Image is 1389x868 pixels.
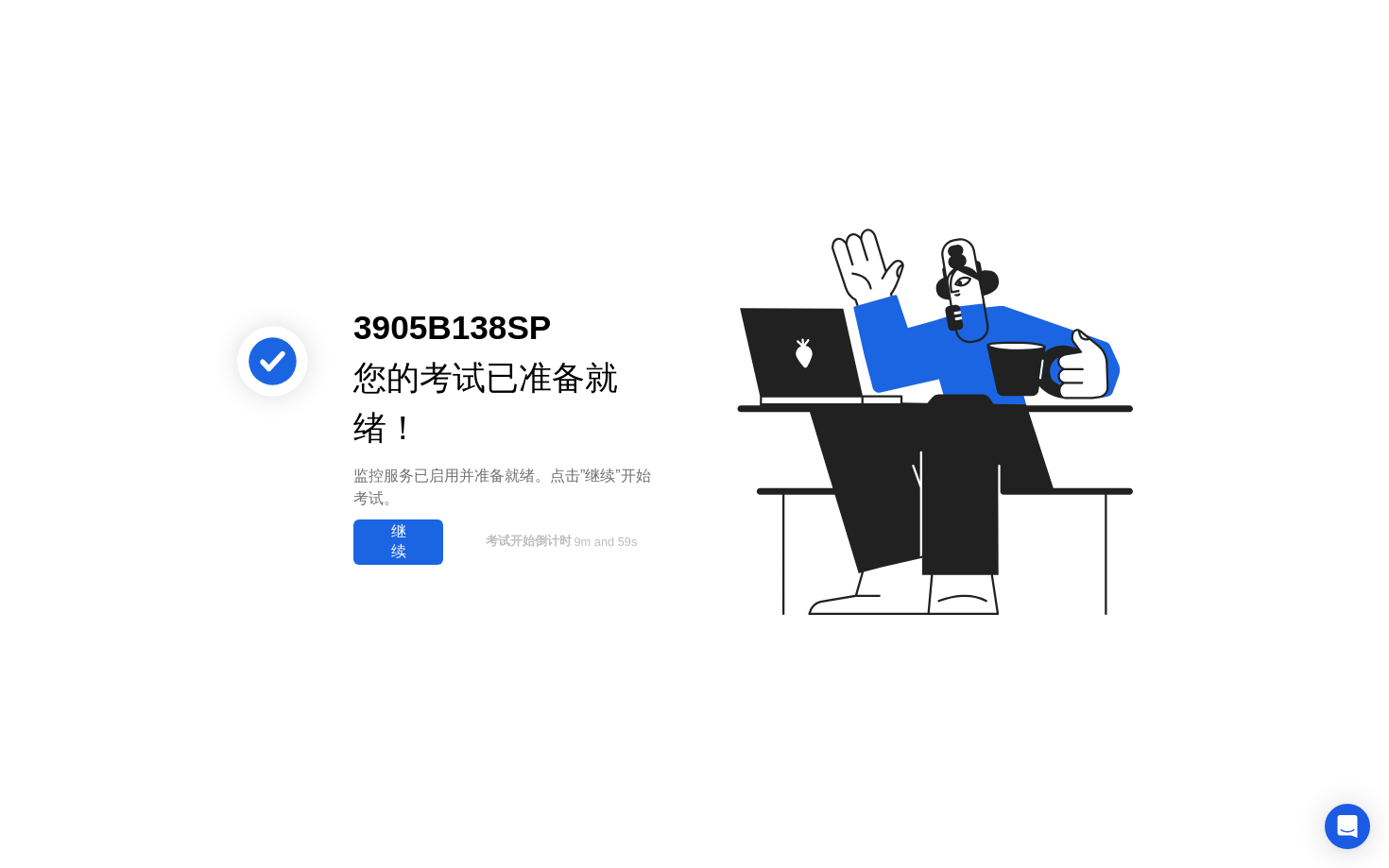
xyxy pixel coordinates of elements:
div: 您的考试已准备就绪！ [353,353,664,453]
span: 9m and 59s [574,535,637,549]
div: 3905B138SP [353,303,664,353]
button: 继续 [353,519,443,565]
div: Open Intercom Messenger [1325,804,1370,849]
div: 监控服务已启用并准备就绪。点击”继续”开始考试。 [353,465,664,510]
button: 考试开始倒计时9m and 59s [453,524,664,560]
div: 继续 [359,522,437,562]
